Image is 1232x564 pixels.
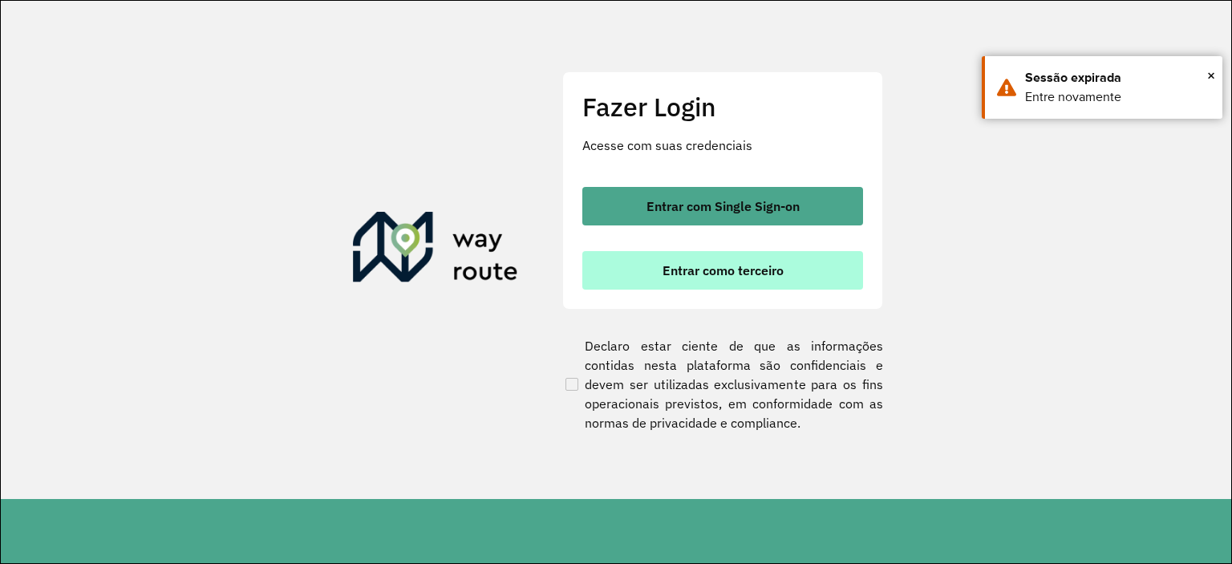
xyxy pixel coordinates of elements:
div: Sessão expirada [1025,68,1210,87]
button: button [582,251,863,290]
div: Entre novamente [1025,87,1210,107]
button: Close [1207,63,1215,87]
span: Entrar com Single Sign-on [646,200,800,213]
button: button [582,187,863,225]
label: Declaro estar ciente de que as informações contidas nesta plataforma são confidenciais e devem se... [562,336,883,432]
p: Acesse com suas credenciais [582,136,863,155]
span: × [1207,63,1215,87]
span: Entrar como terceiro [663,264,784,277]
img: Roteirizador AmbevTech [353,212,518,289]
h2: Fazer Login [582,91,863,122]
